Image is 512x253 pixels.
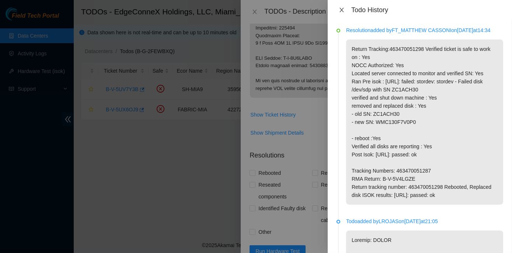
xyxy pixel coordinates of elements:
div: Todo History [351,6,503,14]
p: Todo added by LROJAS on [DATE] at 21:05 [346,217,503,225]
p: Resolution added by FT_MATTHEW CASSONI on [DATE] at 14:34 [346,26,503,34]
span: close [339,7,345,13]
p: Return Tracking:463470051298 Verified ticket is safe to work on : Yes NOCC Authorized: Yes Locate... [346,39,503,205]
button: Close [337,7,347,14]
